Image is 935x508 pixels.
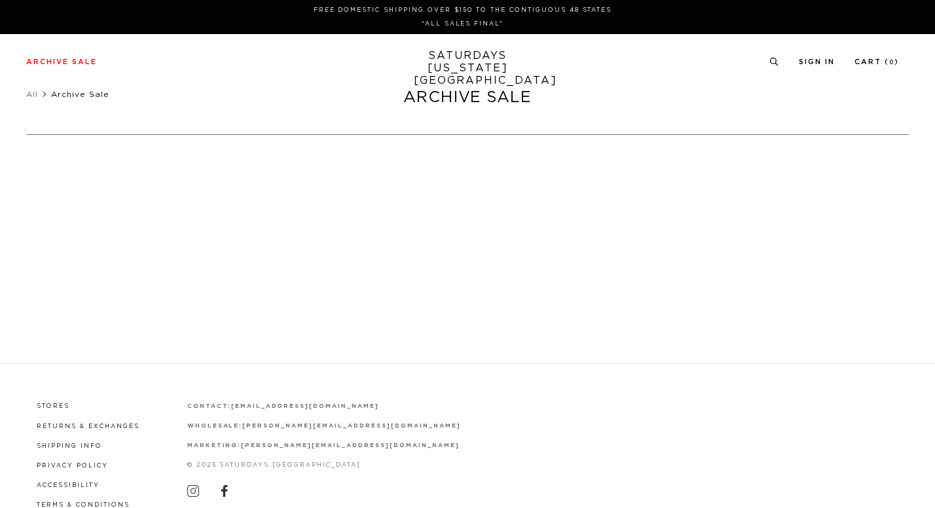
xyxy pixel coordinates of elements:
[187,423,243,429] strong: wholesale:
[37,482,100,488] a: Accessibility
[241,443,459,448] a: [PERSON_NAME][EMAIL_ADDRESS][DOMAIN_NAME]
[37,443,102,449] a: Shipping Info
[414,50,522,87] a: SATURDAYS[US_STATE][GEOGRAPHIC_DATA]
[31,19,894,29] p: *ALL SALES FINAL*
[26,58,97,65] a: Archive Sale
[187,403,232,409] strong: contact:
[799,58,835,65] a: Sign In
[187,443,242,448] strong: marketing:
[51,90,109,98] span: Archive Sale
[37,463,108,469] a: Privacy Policy
[37,424,139,429] a: Returns & Exchanges
[854,58,899,65] a: Cart (0)
[231,403,378,409] a: [EMAIL_ADDRESS][DOMAIN_NAME]
[37,403,69,409] a: Stores
[242,423,460,429] a: [PERSON_NAME][EMAIL_ADDRESS][DOMAIN_NAME]
[37,502,130,508] a: Terms & Conditions
[26,90,38,98] a: All
[889,60,894,65] small: 0
[31,5,894,15] p: FREE DOMESTIC SHIPPING OVER $150 TO THE CONTIGUOUS 48 STATES
[187,460,461,470] p: © 2025 Saturdays [GEOGRAPHIC_DATA]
